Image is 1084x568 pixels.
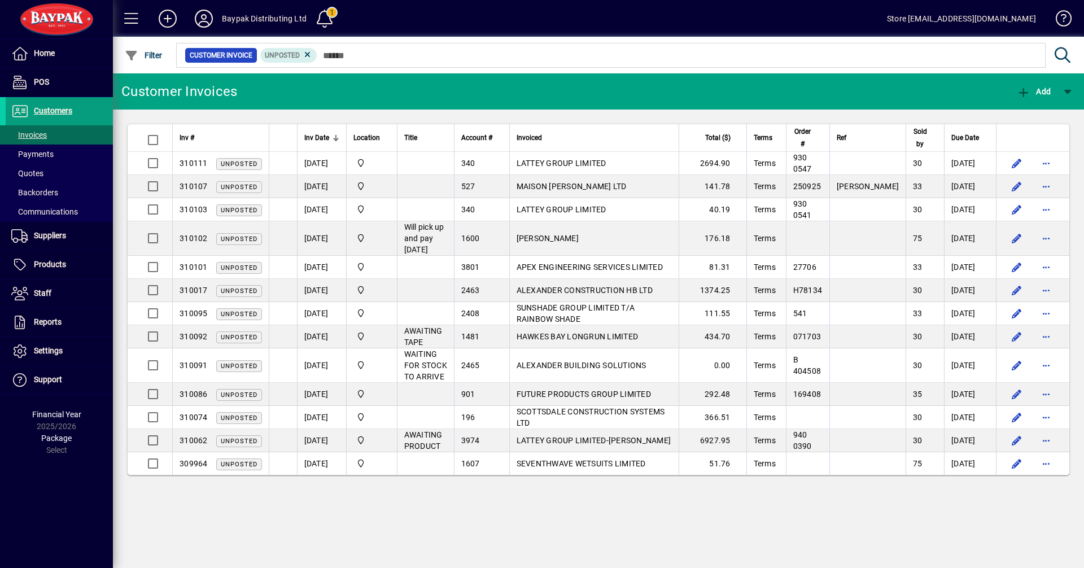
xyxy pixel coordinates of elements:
span: 309964 [180,459,208,468]
span: 940 0390 [793,430,812,451]
button: More options [1037,281,1055,299]
span: Staff [34,289,51,298]
span: 527 [461,182,475,191]
td: [DATE] [297,325,346,348]
span: 310092 [180,332,208,341]
span: 33 [913,309,923,318]
span: [PERSON_NAME] [517,234,579,243]
td: [DATE] [297,452,346,475]
span: 1607 [461,459,480,468]
td: [DATE] [297,198,346,221]
button: Filter [122,45,165,65]
span: Terms [754,459,776,468]
span: 071703 [793,332,821,341]
span: B 404508 [793,355,821,375]
td: [DATE] [297,302,346,325]
span: POS [34,77,49,86]
span: Order # [793,125,812,150]
td: [DATE] [944,198,996,221]
span: Unposted [221,235,257,243]
span: Backorders [11,188,58,197]
span: Unposted [265,51,300,59]
div: Total ($) [686,132,741,144]
span: Products [34,260,66,269]
div: Due Date [951,132,989,144]
span: 2408 [461,309,480,318]
td: 2694.90 [679,152,746,175]
td: 176.18 [679,221,746,256]
span: Baypak - Onekawa [353,330,390,343]
span: AWAITING TAPE [404,326,443,347]
span: Unposted [221,160,257,168]
span: 310074 [180,413,208,422]
span: ALEXANDER CONSTRUCTION HB LTD [517,286,653,295]
span: Terms [754,436,776,445]
span: 75 [913,234,923,243]
span: 30 [913,361,923,370]
span: Unposted [221,334,257,341]
a: Payments [6,145,113,164]
span: Terms [754,413,776,422]
button: More options [1037,154,1055,172]
span: Unposted [221,183,257,191]
span: Terms [754,286,776,295]
button: Edit [1008,304,1026,322]
span: Sold by [913,125,927,150]
td: [DATE] [297,383,346,406]
td: [DATE] [297,221,346,256]
span: Due Date [951,132,979,144]
span: ALEXANDER BUILDING SOLUTIONS [517,361,646,370]
td: [DATE] [297,429,346,452]
td: [DATE] [944,279,996,302]
span: Account # [461,132,492,144]
span: SEVENTHWAVE WETSUITS LIMITED [517,459,646,468]
span: WAITING FOR STOCK TO ARRIVE [404,349,447,381]
span: 310017 [180,286,208,295]
span: 30 [913,159,923,168]
td: 6927.95 [679,429,746,452]
span: 35 [913,390,923,399]
span: LATTEY GROUP LIMITED-[PERSON_NAME] [517,436,671,445]
span: AWAITING PRODUCT [404,430,443,451]
span: Baypak - Onekawa [353,307,390,320]
span: Baypak - Onekawa [353,411,390,423]
span: 169408 [793,390,821,399]
span: 1600 [461,234,480,243]
span: LATTEY GROUP LIMITED [517,159,606,168]
div: Order # [793,125,823,150]
span: 541 [793,309,807,318]
span: 310102 [180,234,208,243]
button: Edit [1008,327,1026,346]
div: Inv Date [304,132,339,144]
span: Total ($) [705,132,731,144]
td: [DATE] [944,221,996,256]
span: Location [353,132,380,144]
span: 3801 [461,263,480,272]
span: 310091 [180,361,208,370]
td: [DATE] [944,256,996,279]
span: Unposted [221,311,257,318]
td: [DATE] [944,325,996,348]
span: Support [34,375,62,384]
div: Inv # [180,132,262,144]
span: Will pick up and pay [DATE] [404,222,444,254]
span: Terms [754,361,776,370]
td: 81.31 [679,256,746,279]
span: Baypak - Onekawa [353,232,390,244]
span: 2463 [461,286,480,295]
td: [DATE] [944,383,996,406]
span: 33 [913,263,923,272]
button: Edit [1008,385,1026,403]
td: [DATE] [944,452,996,475]
span: Baypak - Onekawa [353,388,390,400]
button: Edit [1008,408,1026,426]
a: Settings [6,337,113,365]
span: 30 [913,286,923,295]
span: Add [1017,87,1051,96]
span: 310103 [180,205,208,214]
a: Invoices [6,125,113,145]
a: Communications [6,202,113,221]
button: More options [1037,408,1055,426]
span: Unposted [221,414,257,422]
span: Unposted [221,207,257,214]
